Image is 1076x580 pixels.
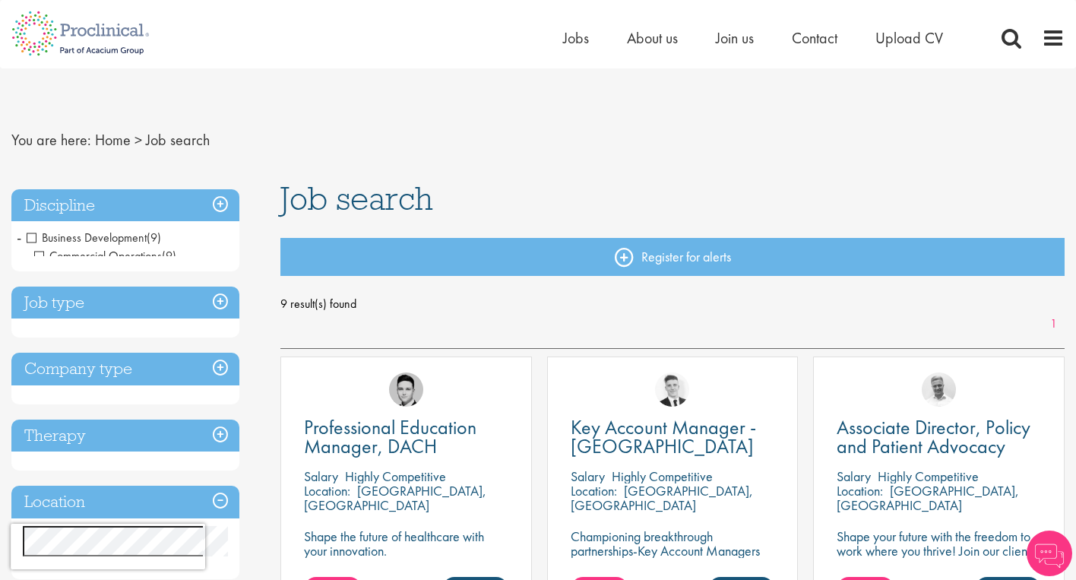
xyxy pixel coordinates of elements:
[280,178,433,219] span: Job search
[627,28,678,48] a: About us
[837,418,1041,456] a: Associate Director, Policy and Patient Advocacy
[304,414,476,459] span: Professional Education Manager, DACH
[612,467,713,485] p: Highly Competitive
[878,467,979,485] p: Highly Competitive
[304,467,338,485] span: Salary
[34,248,162,264] span: Commercial Operations
[1027,531,1072,576] img: Chatbot
[304,418,508,456] a: Professional Education Manager, DACH
[571,482,753,514] p: [GEOGRAPHIC_DATA], [GEOGRAPHIC_DATA]
[837,482,1019,514] p: [GEOGRAPHIC_DATA], [GEOGRAPHIC_DATA]
[837,414,1030,459] span: Associate Director, Policy and Patient Advocacy
[11,524,205,569] iframe: reCAPTCHA
[134,130,142,150] span: >
[11,189,239,222] h3: Discipline
[95,130,131,150] a: breadcrumb link
[571,418,775,456] a: Key Account Manager - [GEOGRAPHIC_DATA]
[571,467,605,485] span: Salary
[304,482,350,499] span: Location:
[11,420,239,452] h3: Therapy
[345,467,446,485] p: Highly Competitive
[280,238,1065,276] a: Register for alerts
[655,372,689,407] img: Nicolas Daniel
[11,353,239,385] h3: Company type
[922,372,956,407] img: Joshua Bye
[11,130,91,150] span: You are here:
[837,529,1041,572] p: Shape your future with the freedom to work where you thrive! Join our client in this hybrid role ...
[147,230,161,246] span: (9)
[304,529,508,558] p: Shape the future of healthcare with your innovation.
[11,486,239,518] h3: Location
[146,130,210,150] span: Job search
[27,230,147,246] span: Business Development
[280,293,1065,315] span: 9 result(s) found
[304,482,486,514] p: [GEOGRAPHIC_DATA], [GEOGRAPHIC_DATA]
[563,28,589,48] a: Jobs
[1043,315,1065,333] a: 1
[837,482,883,499] span: Location:
[11,287,239,319] h3: Job type
[716,28,754,48] a: Join us
[571,414,756,459] span: Key Account Manager - [GEOGRAPHIC_DATA]
[389,372,423,407] img: Connor Lynes
[875,28,943,48] a: Upload CV
[162,248,176,264] span: (9)
[837,467,871,485] span: Salary
[17,226,21,249] span: -
[792,28,837,48] a: Contact
[571,482,617,499] span: Location:
[34,248,176,264] span: Commercial Operations
[27,230,161,246] span: Business Development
